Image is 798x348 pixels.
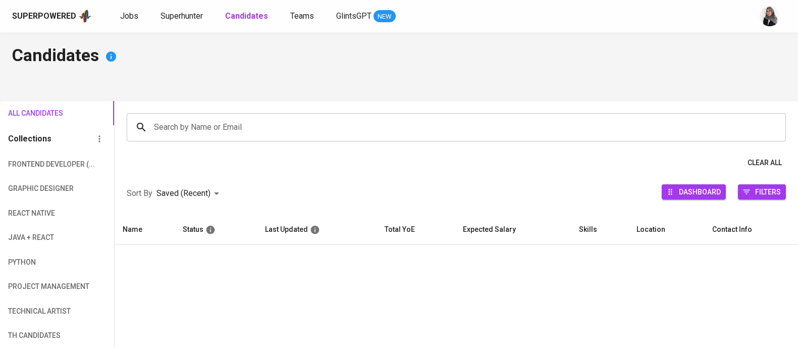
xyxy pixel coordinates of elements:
th: Expected Salary [455,215,571,244]
th: Location [628,215,704,244]
h6: Collections [8,132,51,146]
span: Project Management [8,280,62,293]
span: React Native [8,207,62,220]
a: Jobs [120,10,140,23]
span: Jobs [120,11,138,21]
span: Clear All [748,157,782,169]
th: Name [115,215,175,244]
a: Candidates [225,10,270,23]
span: All Candidates [8,107,62,120]
button: Dashboard [662,184,726,200]
img: app logo [78,9,92,24]
div: Superpowered [12,11,76,22]
button: Filters [738,184,786,200]
span: Teams [290,11,314,21]
th: Skills [571,215,628,244]
span: technical artist [8,305,62,318]
span: GlintsGPT [336,11,371,21]
span: Filters [755,185,781,198]
span: Dashboard [679,185,721,198]
h4: Candidates [12,44,786,69]
a: Teams [290,10,316,23]
div: Saved (Recent) [156,184,223,203]
span: python [8,256,62,269]
th: Last Updated [257,215,377,244]
span: Superhunter [161,11,203,21]
span: NEW [374,12,396,22]
img: sinta.windasari@glints.com [760,6,780,26]
a: GlintsGPT NEW [336,10,396,23]
th: Total YoE [377,215,455,244]
th: Status [175,215,257,244]
span: Java + React [8,231,62,244]
button: Clear All [743,154,786,172]
span: TH candidates [8,329,62,342]
a: Superpoweredapp logo [12,9,92,24]
span: Graphic Designer [8,182,62,195]
p: Sort By [127,187,152,200]
a: Superhunter [161,10,205,23]
b: Candidates [225,11,268,21]
span: Frontend Developer (... [8,158,62,171]
p: Saved (Recent) [156,187,210,200]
